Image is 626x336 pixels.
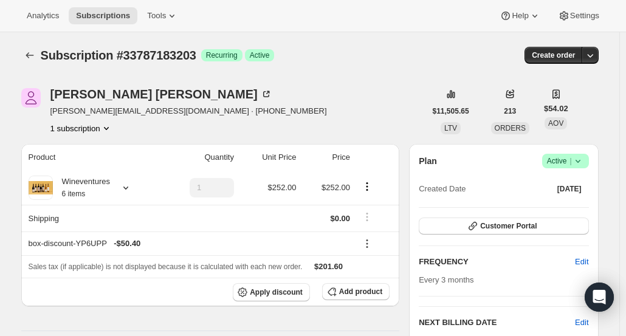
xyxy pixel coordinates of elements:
[50,105,327,117] span: [PERSON_NAME][EMAIL_ADDRESS][DOMAIN_NAME] · [PHONE_NUMBER]
[497,103,523,120] button: 213
[419,256,575,268] h2: FREQUENCY
[27,11,59,21] span: Analytics
[585,283,614,312] div: Open Intercom Messenger
[50,122,112,134] button: Product actions
[160,144,238,171] th: Quantity
[300,144,354,171] th: Price
[50,88,272,100] div: [PERSON_NAME] [PERSON_NAME]
[322,283,390,300] button: Add product
[314,262,343,271] span: $201.60
[29,262,303,271] span: Sales tax (if applicable) is not displayed because it is calculated with each new order.
[512,11,528,21] span: Help
[550,180,589,197] button: [DATE]
[568,252,596,272] button: Edit
[21,205,160,231] th: Shipping
[419,317,575,329] h2: NEXT BILLING DATE
[21,144,160,171] th: Product
[250,50,270,60] span: Active
[575,317,588,329] button: Edit
[53,176,110,200] div: Wineventures
[575,256,588,268] span: Edit
[331,214,351,223] span: $0.00
[419,218,588,235] button: Customer Portal
[62,190,86,198] small: 6 items
[21,47,38,64] button: Subscriptions
[419,183,466,195] span: Created Date
[504,106,516,116] span: 213
[233,283,310,301] button: Apply discount
[19,7,66,24] button: Analytics
[322,183,350,192] span: $252.00
[525,47,582,64] button: Create order
[480,221,537,231] span: Customer Portal
[444,124,457,132] span: LTV
[570,11,599,21] span: Settings
[419,275,473,284] span: Every 3 months
[357,210,377,224] button: Shipping actions
[41,49,196,62] span: Subscription #33787183203
[21,88,41,108] span: Ashley Cox
[357,180,377,193] button: Product actions
[206,50,238,60] span: Recurring
[425,103,476,120] button: $11,505.65
[29,238,351,250] div: box-discount-YP6UPP
[268,183,297,192] span: $252.00
[419,155,437,167] h2: Plan
[492,7,548,24] button: Help
[339,287,382,297] span: Add product
[495,124,526,132] span: ORDERS
[69,7,137,24] button: Subscriptions
[551,7,607,24] button: Settings
[250,287,303,297] span: Apply discount
[76,11,130,21] span: Subscriptions
[569,156,571,166] span: |
[557,184,582,194] span: [DATE]
[238,144,300,171] th: Unit Price
[548,119,563,128] span: AOV
[547,155,584,167] span: Active
[147,11,166,21] span: Tools
[433,106,469,116] span: $11,505.65
[140,7,185,24] button: Tools
[532,50,575,60] span: Create order
[544,103,568,115] span: $54.02
[114,238,140,250] span: - $50.40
